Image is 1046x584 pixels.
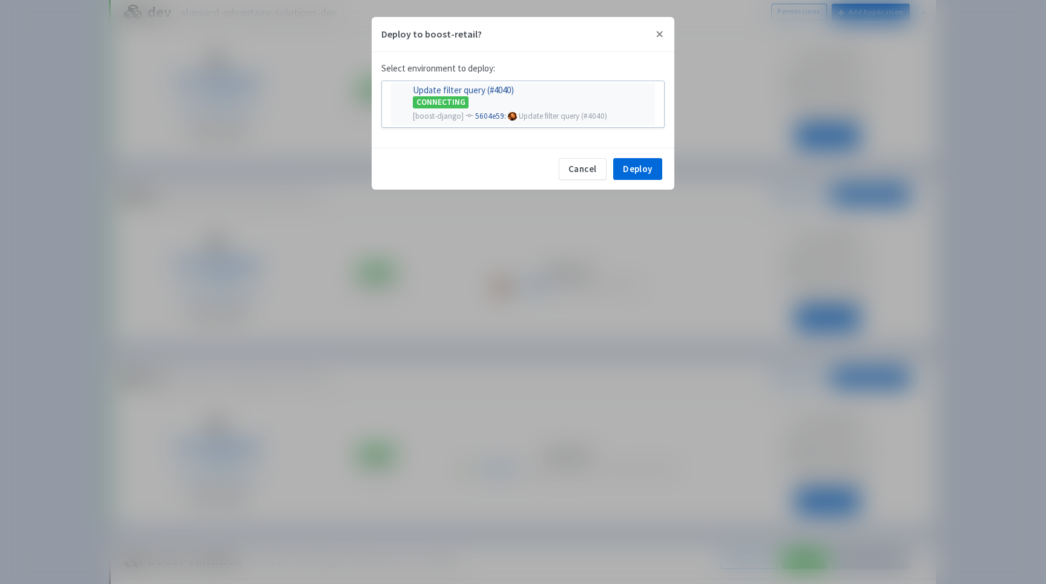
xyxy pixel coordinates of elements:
span: CONNECTING [413,96,469,108]
a: Update filter query (#4040) CONNECTING [boost-django] 5604e59: P Update filter query (#4040) [391,83,655,125]
h5: Deploy to boost-retail? [381,27,482,41]
span: 5604e59: [475,111,506,121]
span: by: adam006 [508,112,516,121]
button: Deploy [613,158,662,180]
button: Close [645,17,674,51]
div: Update filter query (#4040) [406,85,640,96]
label: Select environment to deploy: [381,62,495,76]
span: [boost-django] [413,111,464,121]
button: Cancel [559,158,607,180]
span: Update filter query (#4040) [519,111,607,121]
